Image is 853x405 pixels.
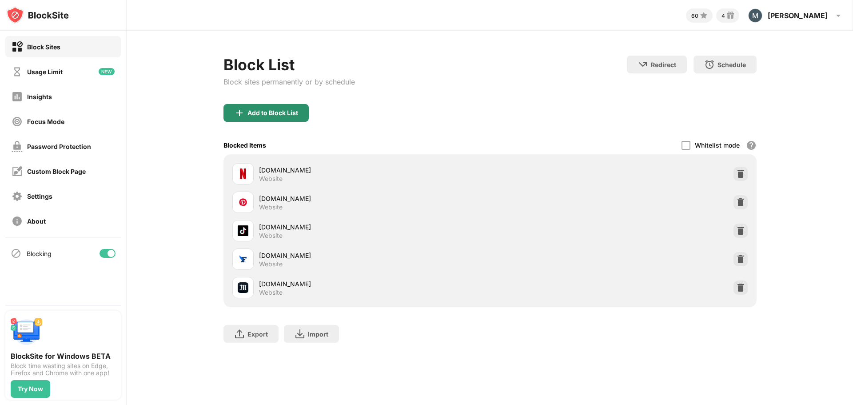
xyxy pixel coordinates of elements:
img: time-usage-off.svg [12,66,23,77]
img: password-protection-off.svg [12,141,23,152]
div: Schedule [717,61,746,68]
div: Website [259,260,283,268]
img: blocking-icon.svg [11,248,21,259]
div: Redirect [651,61,676,68]
div: Blocking [27,250,52,257]
div: 4 [721,12,725,19]
div: Website [259,203,283,211]
div: Settings [27,192,52,200]
div: [PERSON_NAME] [768,11,828,20]
img: push-desktop.svg [11,316,43,348]
img: favicons [238,168,248,179]
img: about-off.svg [12,216,23,227]
div: Website [259,232,283,240]
div: Blocked Items [223,141,266,149]
div: [DOMAIN_NAME] [259,194,490,203]
div: [DOMAIN_NAME] [259,222,490,232]
div: Block time wasting sites on Edge, Firefox and Chrome with one app! [11,362,116,377]
div: Focus Mode [27,118,64,125]
div: BlockSite for Windows BETA [11,352,116,361]
img: block-on.svg [12,41,23,52]
div: 60 [691,12,698,19]
img: favicons [238,225,248,236]
img: points-small.svg [698,10,709,21]
img: ACg8ocKlqbaneFXWd6vIDNgEJYn8neqCE9SPjeYW4ZFsVHY5Q4r5yA=s96-c [748,8,762,23]
div: Insights [27,93,52,100]
div: Block List [223,56,355,74]
img: reward-small.svg [725,10,736,21]
div: Add to Block List [247,109,298,116]
div: Block Sites [27,43,60,51]
img: focus-off.svg [12,116,23,127]
img: favicons [238,282,248,293]
img: logo-blocksite.svg [6,6,69,24]
div: Website [259,175,283,183]
div: Custom Block Page [27,168,86,175]
div: Try Now [18,385,43,393]
img: insights-off.svg [12,91,23,102]
img: favicons [238,197,248,208]
div: [DOMAIN_NAME] [259,251,490,260]
div: Whitelist mode [695,141,740,149]
div: Export [247,330,268,338]
img: new-icon.svg [99,68,115,75]
img: settings-off.svg [12,191,23,202]
div: Usage Limit [27,68,63,76]
img: customize-block-page-off.svg [12,166,23,177]
div: Website [259,289,283,297]
div: About [27,217,46,225]
div: Block sites permanently or by schedule [223,77,355,86]
div: Password Protection [27,143,91,150]
div: Import [308,330,328,338]
img: favicons [238,254,248,265]
div: [DOMAIN_NAME] [259,165,490,175]
div: [DOMAIN_NAME] [259,279,490,289]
